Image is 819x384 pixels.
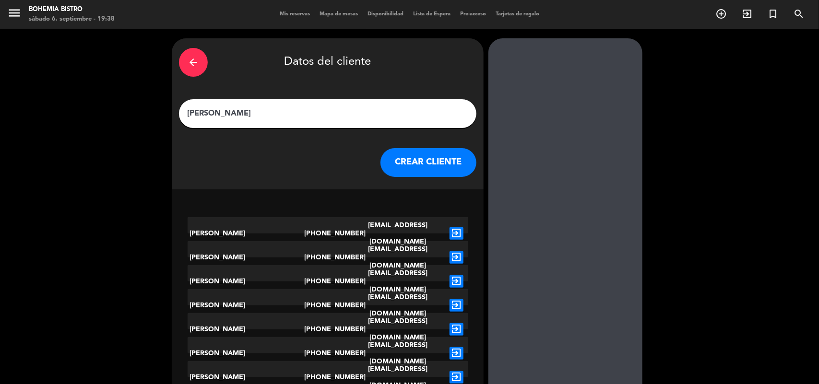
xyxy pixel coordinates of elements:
button: menu [7,6,22,23]
span: Mis reservas [275,12,315,17]
i: exit_to_app [450,323,463,336]
i: exit_to_app [450,347,463,360]
i: menu [7,6,22,20]
i: exit_to_app [450,227,463,240]
div: [PERSON_NAME] [188,265,305,298]
div: [PERSON_NAME] [188,217,305,250]
div: [PERSON_NAME] [188,337,305,370]
div: [PERSON_NAME] [188,289,305,322]
div: [PERSON_NAME] [188,241,305,274]
div: [EMAIL_ADDRESS][DOMAIN_NAME] [351,241,445,274]
div: [PHONE_NUMBER] [304,337,351,370]
div: sábado 6. septiembre - 19:38 [29,14,115,24]
div: [PHONE_NUMBER] [304,265,351,298]
input: Escriba nombre, correo electrónico o número de teléfono... [186,107,469,120]
div: [EMAIL_ADDRESS][DOMAIN_NAME] [351,289,445,322]
span: Mapa de mesas [315,12,363,17]
div: [EMAIL_ADDRESS][DOMAIN_NAME] [351,217,445,250]
i: exit_to_app [450,371,463,384]
i: add_circle_outline [715,8,727,20]
div: [PHONE_NUMBER] [304,289,351,322]
div: [EMAIL_ADDRESS][DOMAIN_NAME] [351,265,445,298]
span: Lista de Espera [408,12,455,17]
span: Disponibilidad [363,12,408,17]
div: [PHONE_NUMBER] [304,313,351,346]
i: exit_to_app [450,251,463,264]
span: Pre-acceso [455,12,491,17]
div: [PERSON_NAME] [188,313,305,346]
i: exit_to_app [450,299,463,312]
div: [EMAIL_ADDRESS][DOMAIN_NAME] [351,337,445,370]
div: Datos del cliente [179,46,476,79]
button: CREAR CLIENTE [380,148,476,177]
i: exit_to_app [741,8,753,20]
i: turned_in_not [767,8,779,20]
div: [EMAIL_ADDRESS][DOMAIN_NAME] [351,313,445,346]
i: exit_to_app [450,275,463,288]
i: arrow_back [188,57,199,68]
i: search [793,8,805,20]
span: Tarjetas de regalo [491,12,544,17]
div: Bohemia Bistro [29,5,115,14]
div: [PHONE_NUMBER] [304,217,351,250]
div: [PHONE_NUMBER] [304,241,351,274]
